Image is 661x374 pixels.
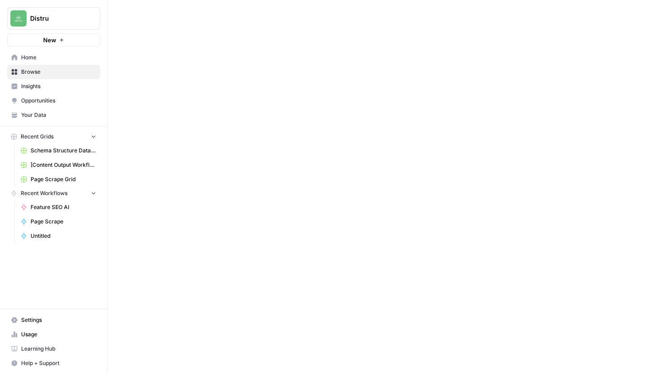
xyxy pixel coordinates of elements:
[21,345,96,353] span: Learning Hub
[43,36,56,45] span: New
[7,50,100,65] a: Home
[21,97,96,105] span: Opportunities
[21,68,96,76] span: Browse
[7,327,100,342] a: Usage
[31,147,96,155] span: Schema Structure Data Grid
[31,218,96,226] span: Page Scrape
[7,7,100,30] button: Workspace: Distru
[17,200,100,214] a: Feature SEO AI
[21,189,67,197] span: Recent Workflows
[31,232,96,240] span: Untitled
[17,229,100,243] a: Untitled
[31,175,96,183] span: Page Scrape Grid
[7,65,100,79] a: Browse
[21,133,54,141] span: Recent Grids
[17,158,100,172] a: [Content Output Workflows] Start with Content Brief
[10,10,27,27] img: Distru Logo
[7,130,100,143] button: Recent Grids
[21,82,96,90] span: Insights
[21,316,96,324] span: Settings
[7,93,100,108] a: Opportunities
[21,330,96,338] span: Usage
[7,356,100,370] button: Help + Support
[7,342,100,356] a: Learning Hub
[21,359,96,367] span: Help + Support
[30,14,85,23] span: Distru
[7,313,100,327] a: Settings
[21,111,96,119] span: Your Data
[31,203,96,211] span: Feature SEO AI
[17,172,100,187] a: Page Scrape Grid
[7,108,100,122] a: Your Data
[17,143,100,158] a: Schema Structure Data Grid
[7,79,100,93] a: Insights
[7,187,100,200] button: Recent Workflows
[31,161,96,169] span: [Content Output Workflows] Start with Content Brief
[21,53,96,62] span: Home
[17,214,100,229] a: Page Scrape
[7,33,100,47] button: New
